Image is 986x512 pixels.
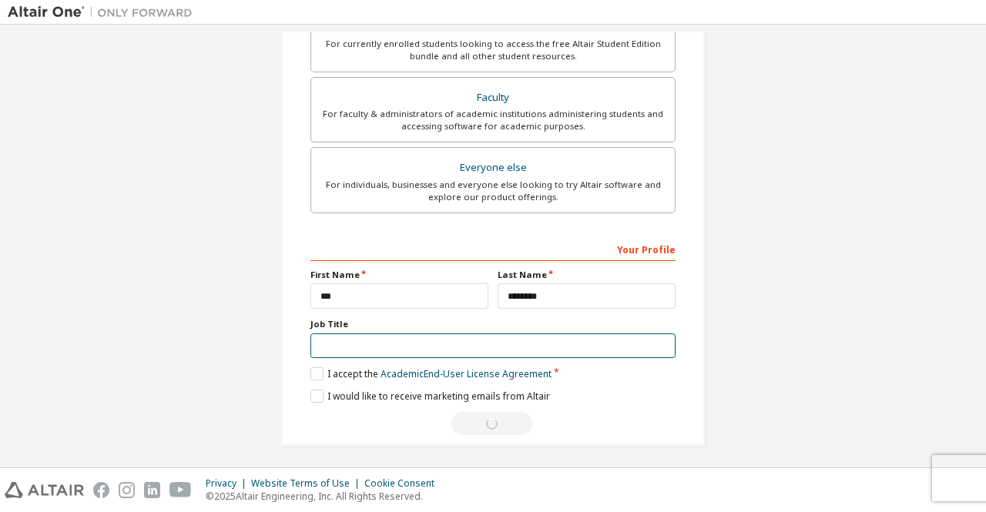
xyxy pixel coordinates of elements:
label: I would like to receive marketing emails from Altair [310,390,550,403]
div: Your Profile [310,236,676,261]
label: Last Name [498,269,676,281]
div: For faculty & administrators of academic institutions administering students and accessing softwa... [320,108,666,132]
img: facebook.svg [93,482,109,498]
img: Altair One [8,5,200,20]
div: Cookie Consent [364,477,444,490]
label: I accept the [310,367,552,380]
div: Privacy [206,477,251,490]
p: © 2025 Altair Engineering, Inc. All Rights Reserved. [206,490,444,503]
div: Faculty [320,87,666,109]
div: Website Terms of Use [251,477,364,490]
div: For individuals, businesses and everyone else looking to try Altair software and explore our prod... [320,179,666,203]
div: Everyone else [320,157,666,179]
img: youtube.svg [169,482,192,498]
label: Job Title [310,318,676,330]
img: instagram.svg [119,482,135,498]
div: For currently enrolled students looking to access the free Altair Student Edition bundle and all ... [320,38,666,62]
label: First Name [310,269,488,281]
img: linkedin.svg [144,482,160,498]
img: altair_logo.svg [5,482,84,498]
a: Academic End-User License Agreement [381,367,552,380]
